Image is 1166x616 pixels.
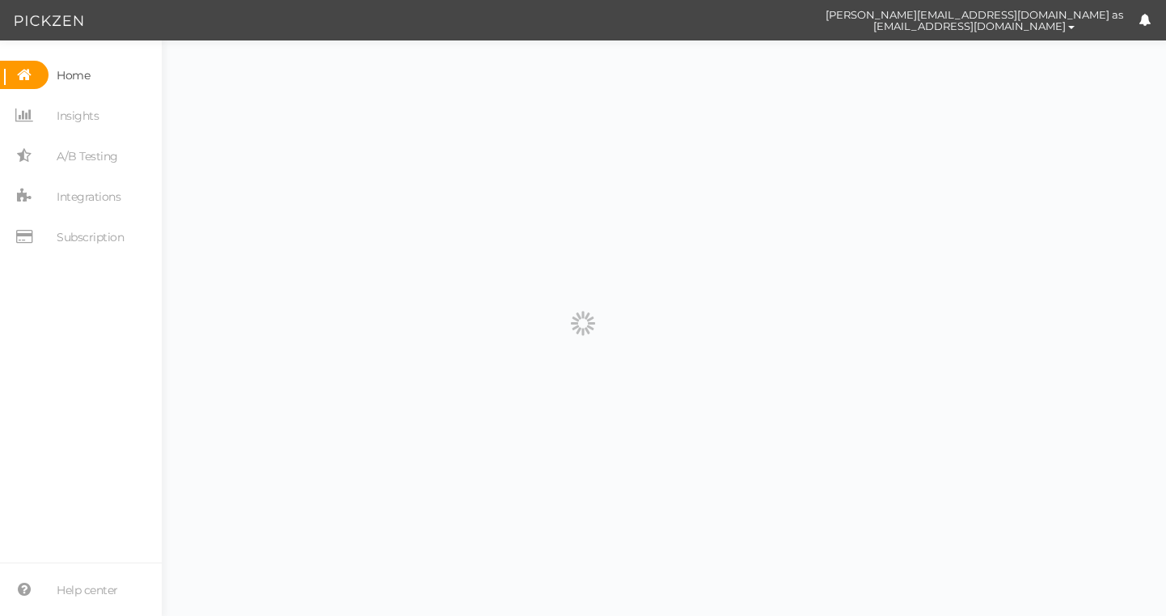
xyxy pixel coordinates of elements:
[57,62,90,88] span: Home
[57,184,120,210] span: Integrations
[873,19,1066,32] span: [EMAIL_ADDRESS][DOMAIN_NAME]
[15,11,83,31] img: Pickzen logo
[782,6,810,35] img: cd8312e7a6b0c0157f3589280924bf3e
[57,224,124,250] span: Subscription
[57,143,118,169] span: A/B Testing
[57,577,118,603] span: Help center
[57,103,99,129] span: Insights
[826,9,1123,20] span: [PERSON_NAME][EMAIL_ADDRESS][DOMAIN_NAME] as
[810,1,1139,40] button: [PERSON_NAME][EMAIL_ADDRESS][DOMAIN_NAME] as [EMAIL_ADDRESS][DOMAIN_NAME]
